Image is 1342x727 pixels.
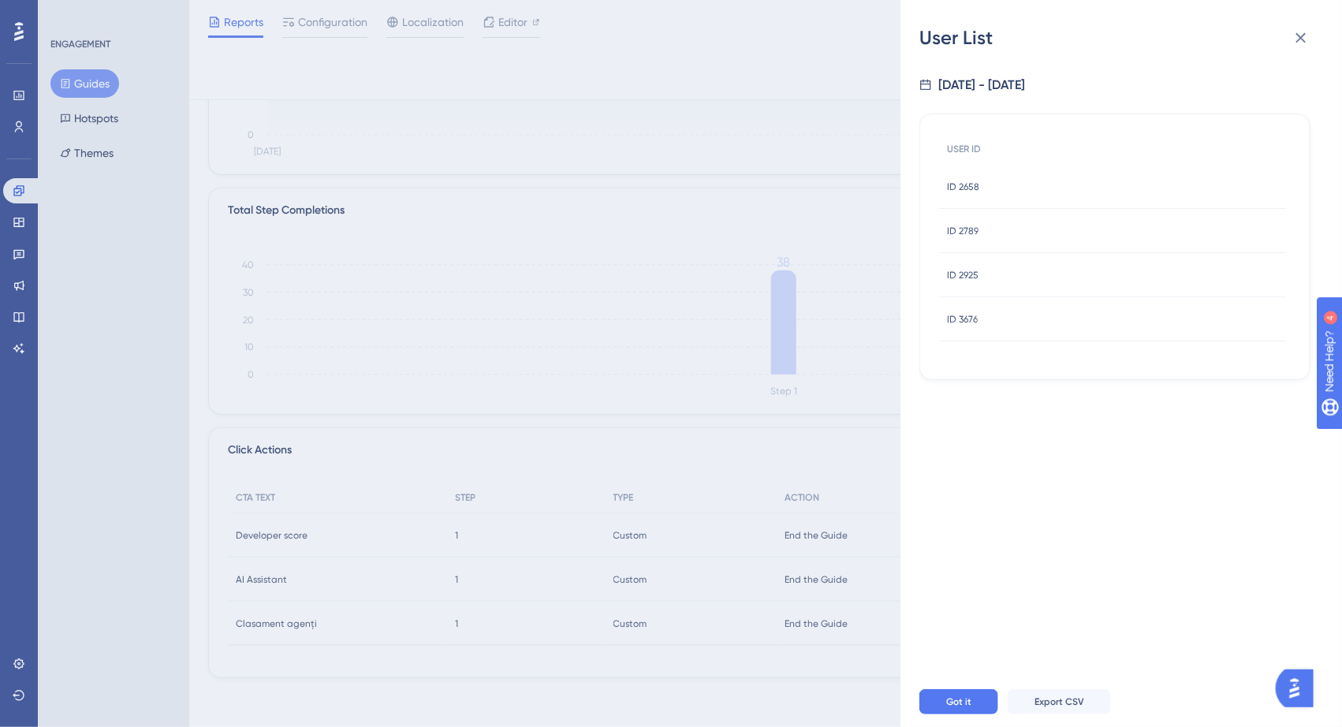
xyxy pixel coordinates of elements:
button: Got it [919,689,998,714]
span: USER ID [947,143,981,155]
span: ID 2658 [947,181,979,193]
span: Got it [946,695,971,708]
span: ID 3676 [947,313,978,326]
span: ID 2789 [947,225,979,237]
div: [DATE] - [DATE] [938,76,1025,95]
span: Need Help? [37,4,99,23]
span: ID 2925 [947,269,979,281]
div: User List [919,25,1323,50]
iframe: UserGuiding AI Assistant Launcher [1276,665,1323,712]
button: Export CSV [1008,689,1111,714]
span: Export CSV [1034,695,1084,708]
div: 4 [110,8,114,21]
